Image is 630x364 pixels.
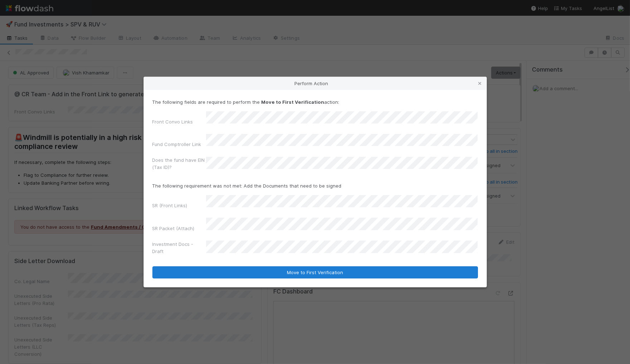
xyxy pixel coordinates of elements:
[152,98,478,106] p: The following fields are required to perform the action:
[152,182,478,189] p: The following requirement was not met: Add the Documents that need to be signed
[144,77,487,90] div: Perform Action
[152,225,195,232] label: SR Packet (Attach)
[152,266,478,278] button: Move to First Verification
[152,118,193,125] label: Front Convo Links
[152,141,201,148] label: Fund Comptroller Link
[152,241,206,255] label: Investment Docs - Draft
[152,202,187,209] label: SR (Front Links)
[262,99,324,105] strong: Move to First Verification
[152,156,206,171] label: Does the fund have EIN (Tax ID)?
